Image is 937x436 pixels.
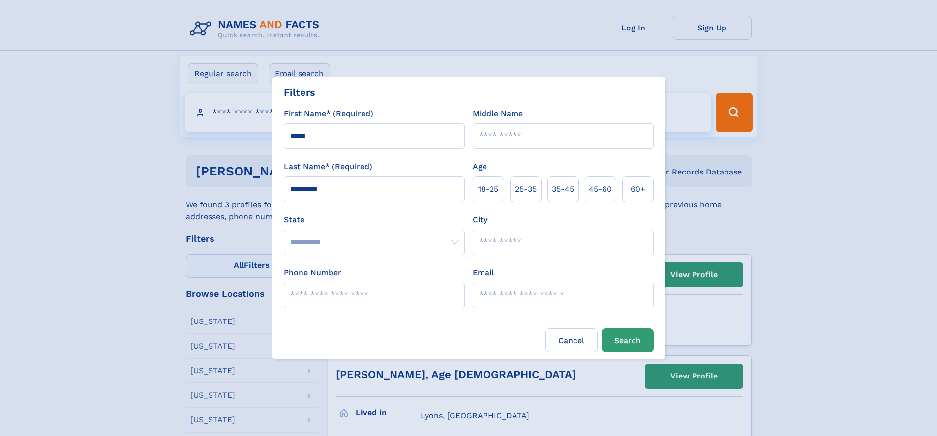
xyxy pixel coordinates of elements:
div: Filters [284,85,315,100]
span: 18‑25 [478,183,498,195]
span: 35‑45 [552,183,574,195]
button: Search [602,328,654,352]
span: 25‑35 [515,183,537,195]
label: Cancel [545,328,598,352]
label: Last Name* (Required) [284,161,372,173]
label: Email [473,267,494,279]
label: Phone Number [284,267,341,279]
span: 60+ [631,183,645,195]
label: Middle Name [473,108,523,119]
label: City [473,214,487,226]
label: First Name* (Required) [284,108,373,119]
label: State [284,214,465,226]
span: 45‑60 [589,183,612,195]
label: Age [473,161,487,173]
